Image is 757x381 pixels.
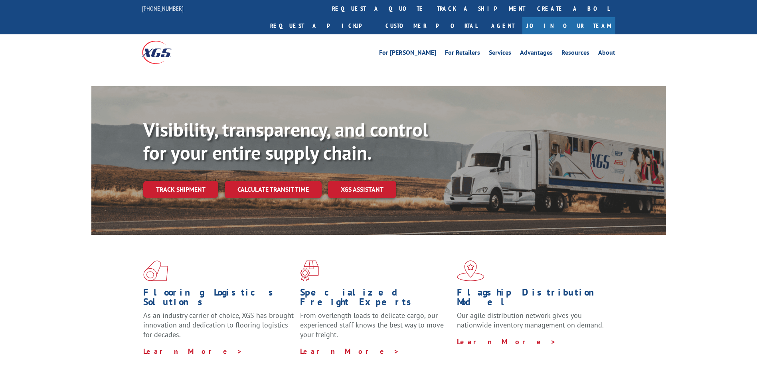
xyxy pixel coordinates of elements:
a: Learn More > [457,337,556,346]
a: Join Our Team [522,17,615,34]
a: Services [489,50,511,58]
a: Resources [561,50,589,58]
a: Request a pickup [264,17,379,34]
b: Visibility, transparency, and control for your entire supply chain. [143,117,428,165]
h1: Flagship Distribution Model [457,288,608,311]
a: About [598,50,615,58]
a: XGS ASSISTANT [328,181,396,198]
a: For [PERSON_NAME] [379,50,436,58]
img: xgs-icon-focused-on-flooring-red [300,260,319,281]
a: Calculate transit time [225,181,322,198]
h1: Flooring Logistics Solutions [143,288,294,311]
a: Customer Portal [379,17,483,34]
a: Agent [483,17,522,34]
a: [PHONE_NUMBER] [142,4,184,12]
img: xgs-icon-total-supply-chain-intelligence-red [143,260,168,281]
img: xgs-icon-flagship-distribution-model-red [457,260,484,281]
a: Advantages [520,50,553,58]
span: As an industry carrier of choice, XGS has brought innovation and dedication to flooring logistics... [143,311,294,339]
a: Track shipment [143,181,218,198]
span: Our agile distribution network gives you nationwide inventory management on demand. [457,311,604,329]
h1: Specialized Freight Experts [300,288,451,311]
a: Learn More > [143,347,243,356]
p: From overlength loads to delicate cargo, our experienced staff knows the best way to move your fr... [300,311,451,346]
a: For Retailers [445,50,480,58]
a: Learn More > [300,347,399,356]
